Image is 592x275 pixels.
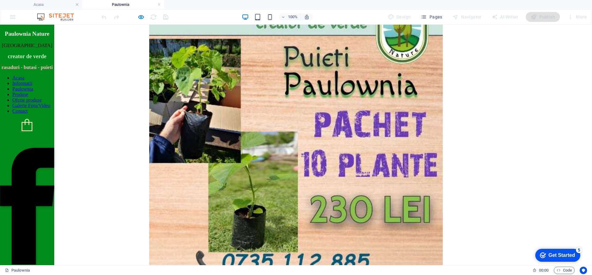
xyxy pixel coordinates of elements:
[35,13,82,21] img: Editor Logo
[385,12,413,22] div: Design (Ctrl+Alt+Y)
[580,267,587,274] button: Usercentrics
[557,267,572,274] span: Code
[532,267,549,274] h6: Session time
[421,14,442,20] span: Pages
[539,267,549,274] span: 00 00
[5,3,50,16] div: Get Started 5 items remaining, 0% complete
[137,13,145,21] button: Click here to leave preview mode and continue editing
[18,7,45,12] div: Get Started
[82,1,164,8] h4: Paulownia
[554,267,575,274] button: Code
[543,268,544,273] span: :
[418,12,445,22] button: Pages
[279,13,301,21] button: 100%
[5,267,30,274] a: Click to cancel selection. Double-click to open Pages
[46,1,52,7] div: 5
[288,13,298,21] h6: 100%
[304,14,310,20] i: On resize automatically adjust zoom level to fit chosen device.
